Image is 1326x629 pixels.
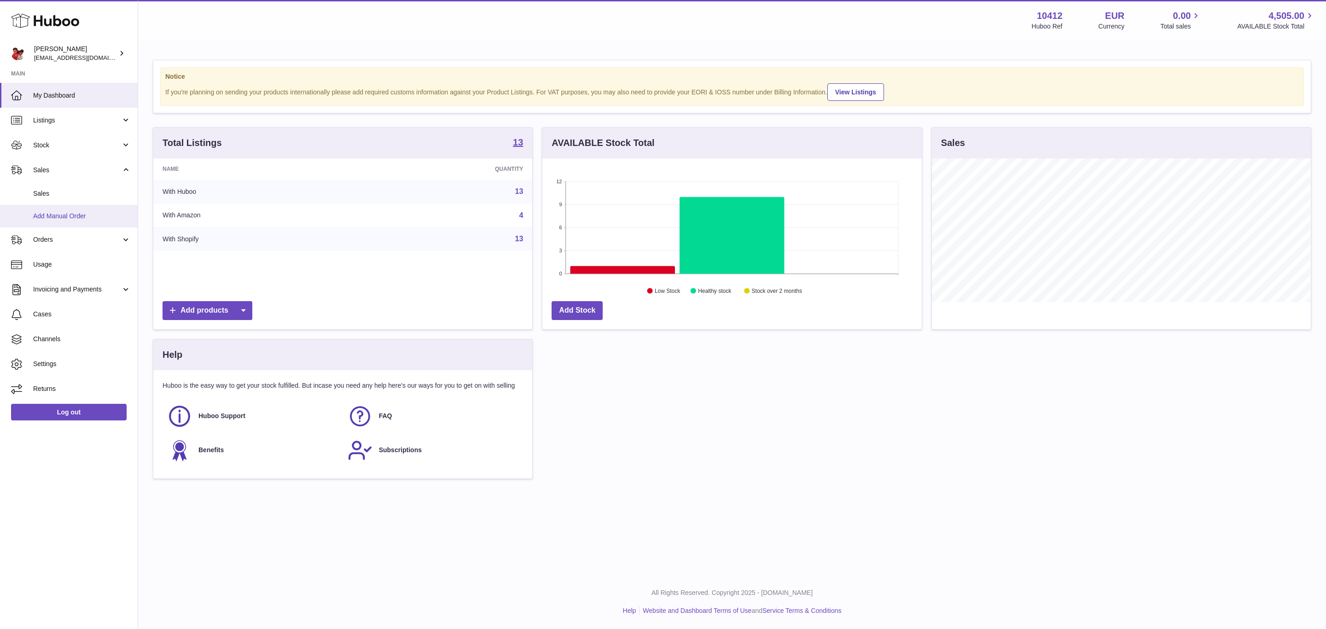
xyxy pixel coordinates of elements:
p: All Rights Reserved. Copyright 2025 - [DOMAIN_NAME] [145,588,1319,597]
a: 13 [515,187,523,195]
strong: 10412 [1037,10,1063,22]
h3: AVAILABLE Stock Total [552,137,654,149]
span: Total sales [1160,22,1201,31]
div: Currency [1099,22,1125,31]
span: Sales [33,189,131,198]
span: Orders [33,235,121,244]
span: Returns [33,384,131,393]
a: 13 [515,235,523,243]
strong: 13 [513,138,523,147]
span: Invoicing and Payments [33,285,121,294]
text: Low Stock [655,288,680,294]
th: Quantity [361,158,533,180]
span: [EMAIL_ADDRESS][DOMAIN_NAME] [34,54,135,61]
td: With Amazon [153,204,361,227]
a: 0.00 Total sales [1160,10,1201,31]
a: Service Terms & Conditions [762,607,842,614]
div: [PERSON_NAME] [34,45,117,62]
td: With Shopify [153,227,361,251]
text: Stock over 2 months [752,288,802,294]
text: 0 [559,271,562,276]
div: If you're planning on sending your products internationally please add required customs informati... [165,82,1299,101]
a: Add Stock [552,301,603,320]
span: Add Manual Order [33,212,131,221]
a: 13 [513,138,523,149]
text: 6 [559,225,562,230]
span: 4,505.00 [1268,10,1304,22]
a: Website and Dashboard Terms of Use [643,607,751,614]
text: 9 [559,202,562,207]
p: Huboo is the easy way to get your stock fulfilled. But incase you need any help here's our ways f... [163,381,523,390]
text: Healthy stock [698,288,732,294]
span: My Dashboard [33,91,131,100]
div: Huboo Ref [1032,22,1063,31]
span: Usage [33,260,131,269]
span: Stock [33,141,121,150]
a: Subscriptions [348,438,519,463]
span: Channels [33,335,131,344]
a: Help [623,607,636,614]
a: FAQ [348,404,519,429]
strong: Notice [165,72,1299,81]
span: AVAILABLE Stock Total [1237,22,1315,31]
a: Huboo Support [167,404,338,429]
td: With Huboo [153,180,361,204]
span: 0.00 [1173,10,1191,22]
strong: EUR [1105,10,1124,22]
text: 3 [559,248,562,253]
span: Listings [33,116,121,125]
a: 4,505.00 AVAILABLE Stock Total [1237,10,1315,31]
a: View Listings [827,83,884,101]
text: 12 [557,179,562,184]
span: Subscriptions [379,446,422,454]
span: Cases [33,310,131,319]
span: Sales [33,166,121,175]
span: Benefits [198,446,224,454]
span: Settings [33,360,131,368]
a: 4 [519,211,523,219]
th: Name [153,158,361,180]
li: and [640,606,841,615]
h3: Total Listings [163,137,222,149]
img: internalAdmin-10412@internal.huboo.com [11,47,25,60]
h3: Help [163,349,182,361]
a: Log out [11,404,127,420]
a: Benefits [167,438,338,463]
span: FAQ [379,412,392,420]
a: Add products [163,301,252,320]
h3: Sales [941,137,965,149]
span: Huboo Support [198,412,245,420]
